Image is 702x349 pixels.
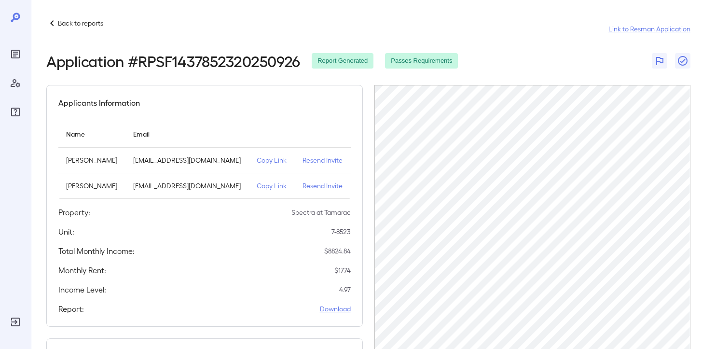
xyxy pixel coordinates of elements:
[257,155,287,165] p: Copy Link
[46,52,300,70] h2: Application # RPSF1437852320250926
[303,181,343,191] p: Resend Invite
[334,265,351,275] p: $ 1774
[58,265,106,276] h5: Monthly Rent:
[8,75,23,91] div: Manage Users
[58,97,140,109] h5: Applicants Information
[8,314,23,330] div: Log Out
[58,18,103,28] p: Back to reports
[8,104,23,120] div: FAQ
[58,207,90,218] h5: Property:
[312,56,373,66] span: Report Generated
[331,227,351,237] p: 7-8523
[291,208,351,217] p: Spectra at Tamarac
[257,181,287,191] p: Copy Link
[58,120,125,148] th: Name
[339,285,351,294] p: 4.97
[303,155,343,165] p: Resend Invite
[58,303,84,315] h5: Report:
[58,120,351,199] table: simple table
[385,56,458,66] span: Passes Requirements
[58,245,135,257] h5: Total Monthly Income:
[66,155,118,165] p: [PERSON_NAME]
[652,53,667,69] button: Flag Report
[320,304,351,314] a: Download
[324,246,351,256] p: $ 8824.84
[8,46,23,62] div: Reports
[608,24,690,34] a: Link to Resman Application
[58,284,106,295] h5: Income Level:
[133,181,241,191] p: [EMAIL_ADDRESS][DOMAIN_NAME]
[133,155,241,165] p: [EMAIL_ADDRESS][DOMAIN_NAME]
[675,53,690,69] button: Close Report
[125,120,249,148] th: Email
[66,181,118,191] p: [PERSON_NAME]
[58,226,74,237] h5: Unit:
